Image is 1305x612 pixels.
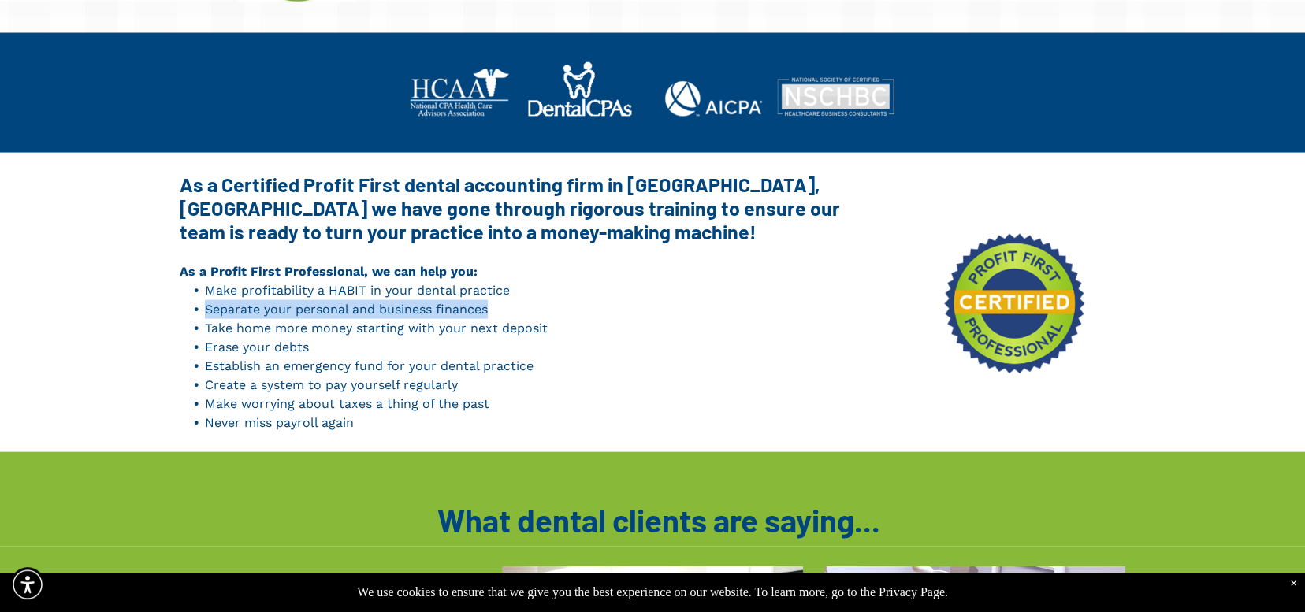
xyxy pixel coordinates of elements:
span: Make profitability a HABIT in your dental practice [205,283,510,298]
span: Make worrying about taxes a thing of the past [205,396,489,411]
span: Create a system to pay yourself regularly [205,377,458,392]
span: What dental clients are saying... [437,501,880,539]
span: Separate your personal and business finances [205,302,488,317]
img: Our Affiliations | Top Dental CPAs Near Me [410,62,895,124]
span: Establish an emergency fund for your dental practice [205,358,534,373]
strong: As a Profit First Professional, we can help you: [180,264,478,279]
div: Accessibility Menu [10,567,45,602]
div: Dismiss notification [1290,577,1297,591]
span: Never miss payroll again [205,415,354,430]
img: We are Pro First Certified Dental Business Accountants [944,234,1084,374]
strong: As a Certified Profit First dental accounting firm in [GEOGRAPHIC_DATA], [GEOGRAPHIC_DATA] we hav... [180,172,840,243]
span: Take home more money starting with your next deposit [205,321,548,336]
span: Erase your debts [205,339,309,354]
